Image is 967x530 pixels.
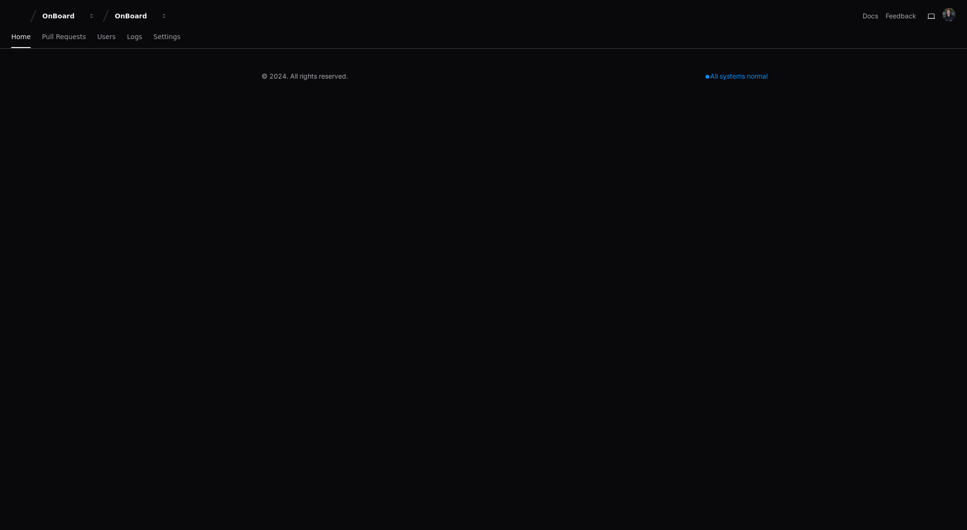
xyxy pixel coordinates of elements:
[11,34,31,40] span: Home
[42,34,86,40] span: Pull Requests
[153,26,180,48] a: Settings
[42,26,86,48] a: Pull Requests
[11,26,31,48] a: Home
[42,11,83,21] div: OnBoard
[153,34,180,40] span: Settings
[97,34,116,40] span: Users
[39,8,99,24] button: OnBoard
[97,26,116,48] a: Users
[127,26,142,48] a: Logs
[111,8,171,24] button: OnBoard
[127,34,142,40] span: Logs
[863,11,878,21] a: Docs
[115,11,155,21] div: OnBoard
[943,8,956,21] img: 158483279
[700,70,773,83] div: All systems normal
[262,72,348,81] div: © 2024. All rights reserved.
[886,11,916,21] button: Feedback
